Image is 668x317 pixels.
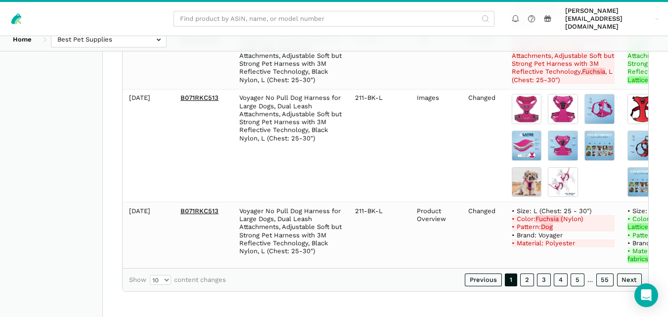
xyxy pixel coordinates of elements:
input: Best Pet Supplies [51,32,167,48]
span: [PERSON_NAME][EMAIL_ADDRESS][DOMAIN_NAME] [565,7,652,31]
div: Open Intercom Messenger [634,283,658,307]
input: Find product by ASIN, name, or model number [174,11,494,27]
a: Home [6,32,38,48]
a: [PERSON_NAME][EMAIL_ADDRESS][DOMAIN_NAME] [562,5,662,33]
